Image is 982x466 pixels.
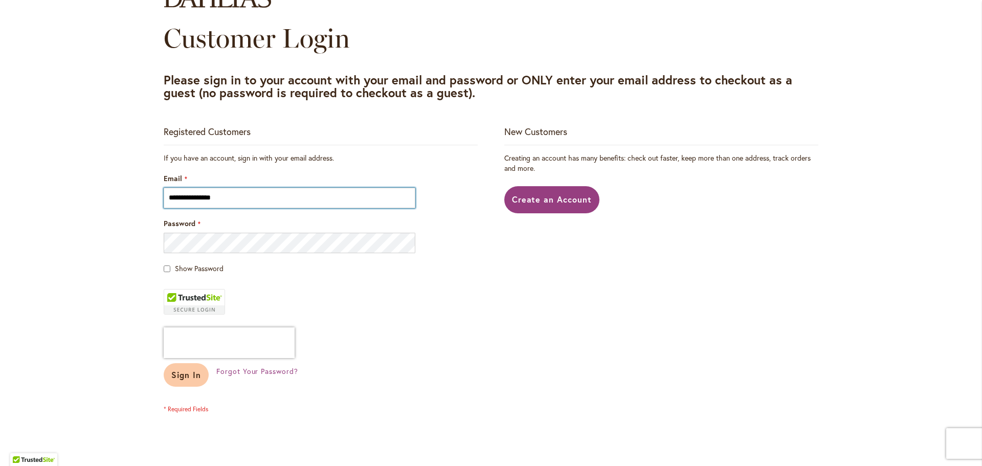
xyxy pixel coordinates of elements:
[171,369,201,380] span: Sign In
[504,186,600,213] a: Create an Account
[216,366,298,376] a: Forgot Your Password?
[164,125,251,138] strong: Registered Customers
[504,153,818,173] p: Creating an account has many benefits: check out faster, keep more than one address, track orders...
[164,173,182,183] span: Email
[512,194,592,205] span: Create an Account
[164,363,209,387] button: Sign In
[164,22,350,54] span: Customer Login
[8,430,36,458] iframe: Launch Accessibility Center
[164,153,478,163] div: If you have an account, sign in with your email address.
[164,289,225,315] div: TrustedSite Certified
[164,327,295,358] iframe: reCAPTCHA
[175,263,224,273] span: Show Password
[164,72,792,101] strong: Please sign in to your account with your email and password or ONLY enter your email address to c...
[164,218,195,228] span: Password
[504,125,567,138] strong: New Customers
